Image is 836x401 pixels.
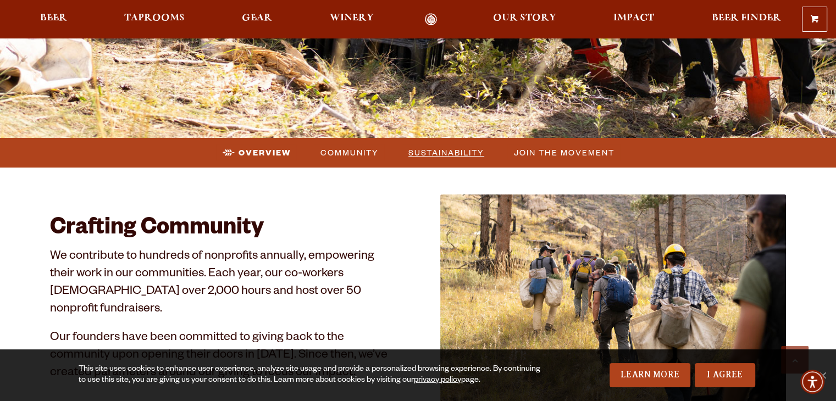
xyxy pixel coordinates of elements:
a: I Agree [695,363,755,387]
a: Overview [216,144,296,160]
p: Our founders have been committed to giving back to the community upon opening their doors in [DAT... [50,330,396,383]
span: Winery [330,14,374,23]
span: Beer [40,14,67,23]
a: Odell Home [411,13,452,26]
a: Impact [606,13,661,26]
span: Our Story [493,14,556,23]
span: Sustainability [408,144,484,160]
span: Overview [239,144,291,160]
a: Sustainability [402,144,490,160]
span: Join the Movement [514,144,614,160]
span: Taprooms [124,14,185,23]
a: Scroll to top [781,346,809,374]
a: Winery [323,13,381,26]
a: privacy policy [414,376,461,385]
a: Our Story [486,13,563,26]
p: We contribute to hundreds of nonprofits annually, empowering their work in our communities. Each ... [50,249,396,319]
h2: Crafting Community [50,216,396,243]
span: Beer Finder [711,14,780,23]
a: Taprooms [117,13,192,26]
div: Accessibility Menu [800,370,824,394]
a: Beer Finder [704,13,788,26]
div: This site uses cookies to enhance user experience, analyze site usage and provide a personalized ... [79,364,547,386]
span: Community [320,144,379,160]
a: Gear [235,13,279,26]
span: Gear [242,14,272,23]
a: Learn More [610,363,690,387]
span: Impact [613,14,654,23]
a: Beer [33,13,74,26]
a: Community [314,144,384,160]
a: Join the Movement [507,144,620,160]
